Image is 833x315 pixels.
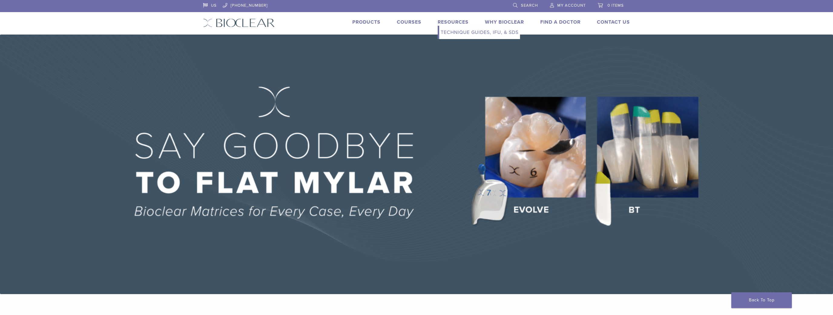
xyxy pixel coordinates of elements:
[485,19,524,25] a: Why Bioclear
[540,19,581,25] a: Find A Doctor
[597,19,630,25] a: Contact Us
[521,3,538,8] span: Search
[203,18,275,27] img: Bioclear
[557,3,586,8] span: My Account
[397,19,421,25] a: Courses
[439,26,520,39] a: Technique Guides, IFU, & SDS
[352,19,380,25] a: Products
[438,19,469,25] a: Resources
[731,292,792,308] a: Back To Top
[607,3,624,8] span: 0 items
